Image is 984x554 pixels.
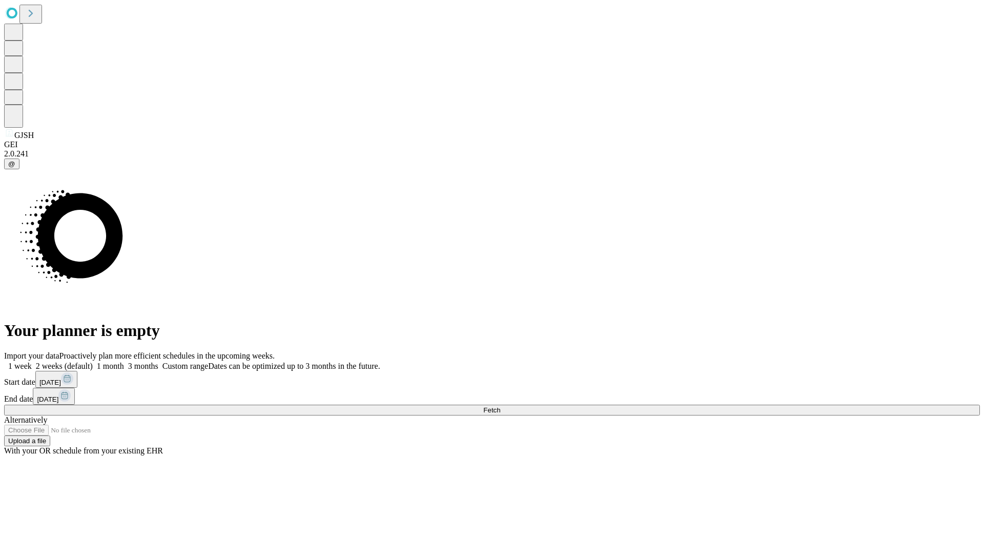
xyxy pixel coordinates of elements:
span: 1 week [8,362,32,370]
span: Dates can be optimized up to 3 months in the future. [208,362,380,370]
span: Proactively plan more efficient schedules in the upcoming weeks. [59,351,275,360]
span: Alternatively [4,415,47,424]
button: Fetch [4,405,980,415]
div: GEI [4,140,980,149]
span: 1 month [97,362,124,370]
span: 2 weeks (default) [36,362,93,370]
div: 2.0.241 [4,149,980,159]
span: 3 months [128,362,158,370]
span: Fetch [483,406,500,414]
button: [DATE] [35,371,77,388]
span: @ [8,160,15,168]
span: With your OR schedule from your existing EHR [4,446,163,455]
span: GJSH [14,131,34,140]
span: [DATE] [39,379,61,386]
button: Upload a file [4,436,50,446]
span: Custom range [162,362,208,370]
div: End date [4,388,980,405]
div: Start date [4,371,980,388]
button: @ [4,159,19,169]
button: [DATE] [33,388,75,405]
h1: Your planner is empty [4,321,980,340]
span: [DATE] [37,395,58,403]
span: Import your data [4,351,59,360]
